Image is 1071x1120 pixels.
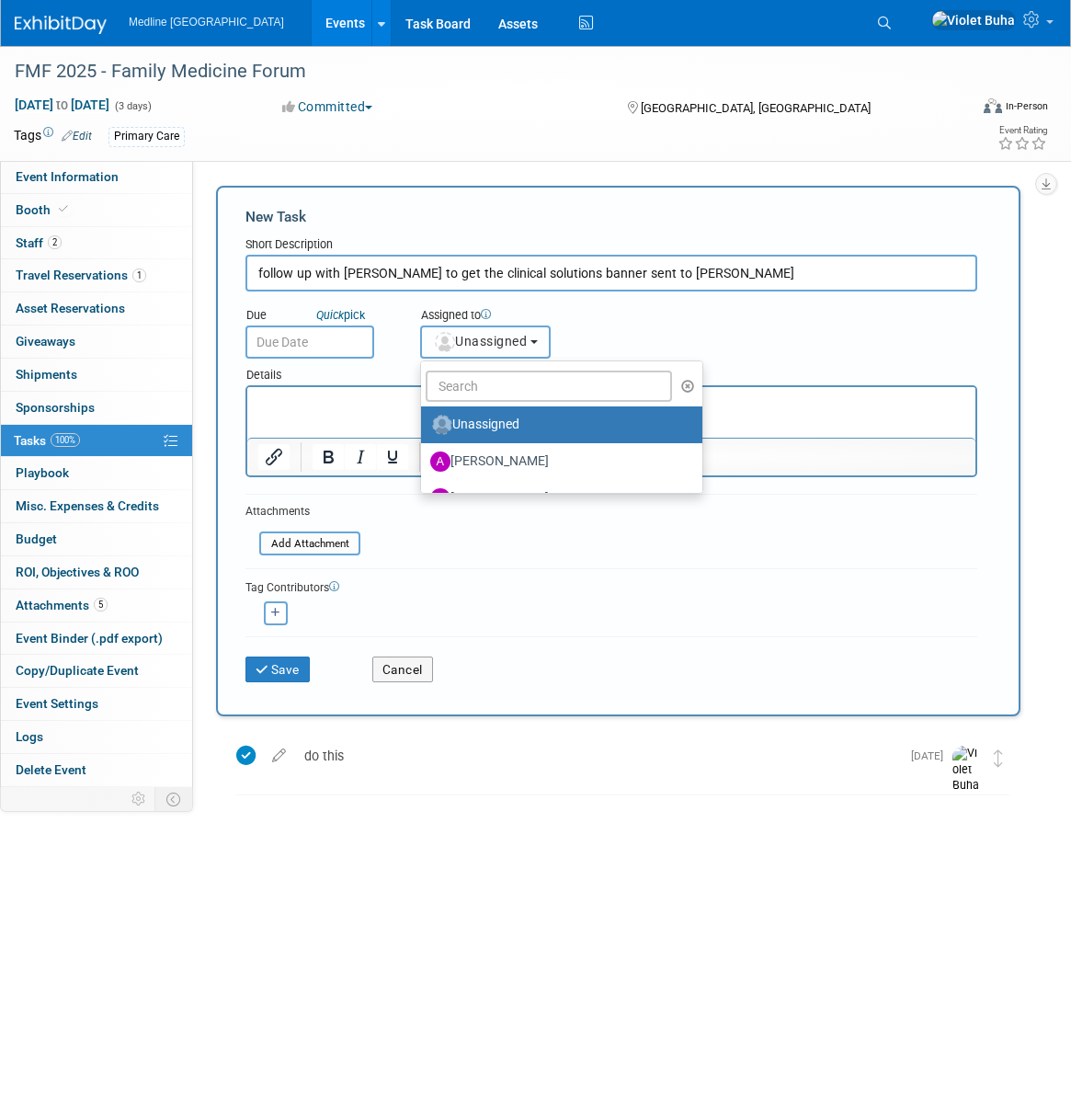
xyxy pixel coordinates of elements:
a: Sponsorships [1,392,192,424]
a: Giveaways [1,326,192,358]
div: New Task [245,207,977,227]
button: Insert/edit link [258,444,290,470]
input: Name of task or a short description [245,255,977,291]
span: Event Information [16,169,119,184]
span: [GEOGRAPHIC_DATA], [GEOGRAPHIC_DATA] [641,101,871,115]
input: Due Date [245,326,374,359]
a: Shipments [1,359,192,391]
span: Playbook [16,465,69,480]
iframe: Rich Text Area [247,387,975,438]
button: Save [245,657,310,682]
a: Misc. Expenses & Credits [1,490,192,522]
a: Event Settings [1,688,192,720]
img: A.jpg [430,451,450,472]
span: Event Binder (.pdf export) [16,631,163,646]
span: Shipments [16,367,77,382]
span: [DATE] [911,749,952,762]
span: 1 [132,269,146,282]
i: Move task [994,749,1003,767]
a: Logs [1,721,192,753]
i: Quick [316,308,344,322]
a: Booth [1,194,192,226]
span: Giveaways [16,334,75,349]
div: Details [245,359,977,385]
div: Due [245,307,393,326]
a: Playbook [1,457,192,489]
div: Assigned to [420,307,583,326]
i: Booth reservation complete [59,204,68,214]
span: (3 days) [113,100,152,112]
a: edit [263,748,295,764]
button: Bold [313,444,344,470]
label: [PERSON_NAME] [430,484,684,513]
span: Event Settings [16,696,98,711]
div: Short Description [245,236,977,255]
a: Asset Reservations [1,292,192,325]
span: 2 [48,235,62,249]
span: ROI, Objectives & ROO [16,565,139,579]
td: Personalize Event Tab Strip [123,787,155,811]
td: Tags [14,126,92,147]
span: [DATE] [DATE] [14,97,110,113]
div: FMF 2025 - Family Medicine Forum [8,55,947,88]
a: Staff2 [1,227,192,259]
label: [PERSON_NAME] [430,447,684,476]
a: Quickpick [313,307,369,323]
img: Unassigned-User-Icon.png [432,415,452,435]
span: Booth [16,202,72,217]
button: Unassigned [420,326,551,359]
img: Violet Buha [952,746,980,794]
img: Format-Inperson.png [984,98,1002,113]
a: ROI, Objectives & ROO [1,556,192,589]
a: Tasks100% [1,425,192,457]
label: Unassigned [430,410,684,440]
a: Edit [62,130,92,143]
button: Italic [345,444,376,470]
span: Tasks [14,433,80,448]
div: do this [295,740,900,771]
span: to [53,97,71,112]
span: 100% [51,433,80,447]
a: Event Information [1,161,192,193]
img: A.jpg [430,488,450,509]
div: In-Person [1005,99,1048,113]
span: 5 [94,598,108,611]
a: Copy/Duplicate Event [1,655,192,687]
div: Event Format [887,96,1048,123]
div: Attachments [245,504,360,520]
span: Sponsorships [16,400,95,415]
span: Travel Reservations [16,268,146,282]
span: Medline [GEOGRAPHIC_DATA] [129,16,284,29]
div: Event Rating [997,126,1047,135]
span: Misc. Expenses & Credits [16,498,159,513]
a: Travel Reservations1 [1,259,192,291]
img: Violet Buha [931,10,1016,30]
button: Cancel [372,657,433,682]
a: Attachments5 [1,589,192,622]
span: Budget [16,531,57,546]
span: Unassigned [433,334,527,349]
span: Asset Reservations [16,301,125,315]
span: Logs [16,729,43,744]
a: Budget [1,523,192,555]
input: Search [426,371,672,402]
img: ExhibitDay [15,16,107,34]
button: Underline [377,444,408,470]
span: Delete Event [16,762,86,777]
span: Copy/Duplicate Event [16,663,139,678]
span: Staff [16,235,62,250]
a: Event Binder (.pdf export) [1,623,192,655]
a: Delete Event [1,754,192,786]
td: Toggle Event Tabs [155,787,193,811]
div: Tag Contributors [245,577,977,596]
button: Committed [276,97,380,116]
span: Attachments [16,598,108,612]
div: Primary Care [108,127,185,146]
